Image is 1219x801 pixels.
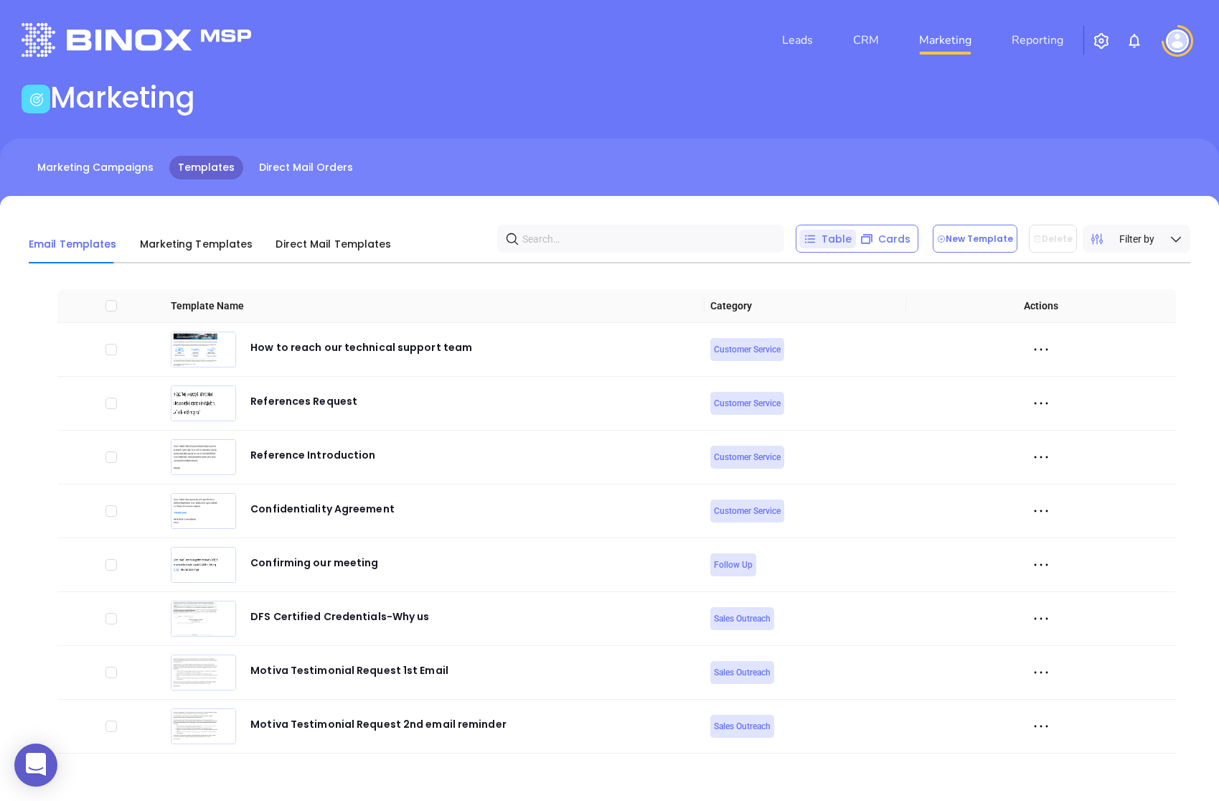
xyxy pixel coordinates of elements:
[799,230,856,248] div: Table
[1093,32,1110,50] img: iconSetting
[933,225,1017,253] button: New Template
[250,608,429,637] div: DFS Certified Credentials-Why us
[140,237,253,251] span: Marketing Templates
[714,342,781,357] span: Customer Service
[714,611,771,627] span: Sales Outreach
[250,393,357,421] div: References Request
[29,156,162,179] a: Marketing Campaigns
[250,339,472,367] div: How to reach our technical support team
[1006,26,1069,55] a: Reporting
[250,662,448,690] div: Motiva Testimonial Request 1st Email
[847,26,885,55] a: CRM
[714,557,753,573] span: Follow Up
[705,289,907,323] th: Category
[50,80,195,115] h1: Marketing
[714,395,781,411] span: Customer Service
[250,446,375,475] div: Reference Introduction
[169,156,243,179] a: Templates
[29,237,117,251] span: Email Templates
[522,228,765,250] input: Search…
[250,716,507,744] div: Motiva Testimonial Request 2nd email reminder
[165,289,704,323] th: Template Name
[714,449,781,465] span: Customer Service
[250,156,362,179] a: Direct Mail Orders
[856,230,915,248] div: Cards
[22,23,251,57] img: logo
[714,503,781,519] span: Customer Service
[714,665,771,680] span: Sales Outreach
[276,237,391,251] span: Direct Mail Templates
[250,554,378,583] div: Confirming our meeting
[250,500,395,529] div: Confidentiality Agreement
[714,718,771,734] span: Sales Outreach
[906,289,1176,323] th: Actions
[1029,225,1077,253] button: Delete
[1126,32,1143,50] img: iconNotification
[1166,29,1189,52] img: user
[776,26,819,55] a: Leads
[1119,231,1154,247] span: Filter by
[913,26,977,55] a: Marketing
